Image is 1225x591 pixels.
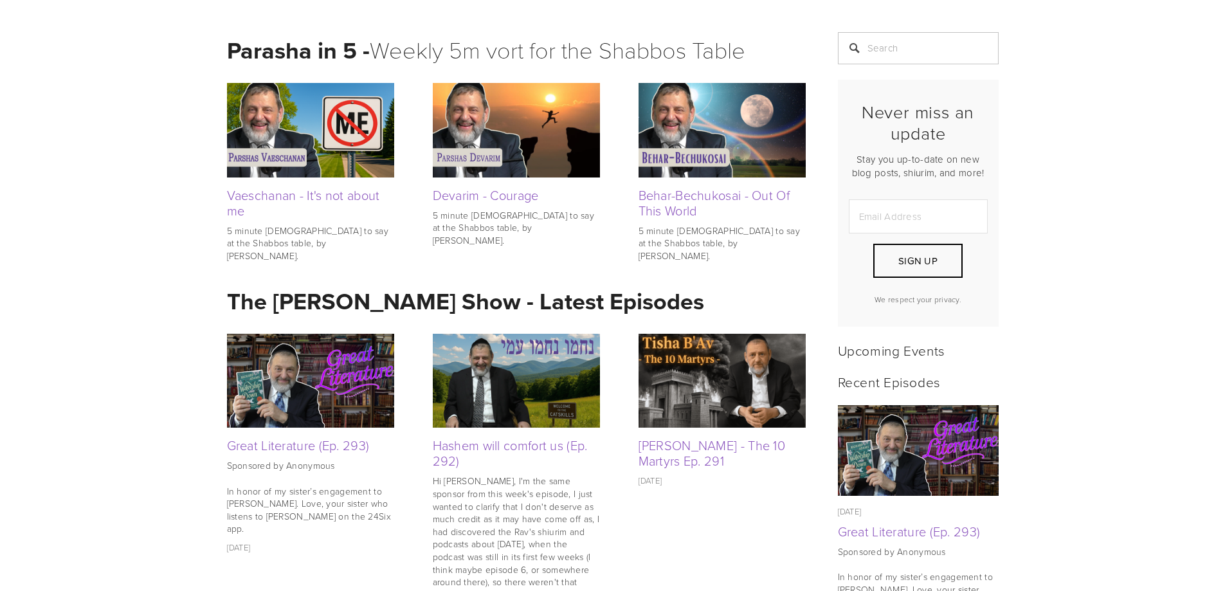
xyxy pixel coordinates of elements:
h2: Recent Episodes [838,374,999,390]
p: We respect your privacy. [849,294,988,305]
img: Behar-Bechukosai - Out Of This World [639,83,806,177]
input: Email Address [849,199,988,233]
a: Great Literature (Ep. 293) [838,405,999,496]
a: Devarim - Courage [433,186,539,204]
h1: Weekly 5m vort for the Shabbos Table [227,32,806,68]
input: Search [838,32,999,64]
p: 5 minute [DEMOGRAPHIC_DATA] to say at the Shabbos table, by [PERSON_NAME]. [433,209,600,247]
a: Tisha B'av - The 10 Martyrs Ep. 291 [639,334,806,428]
strong: Parasha in 5 - [227,33,370,67]
img: Great Literature (Ep. 293) [227,334,394,428]
h2: Upcoming Events [838,342,999,358]
button: Sign Up [873,244,962,278]
a: [PERSON_NAME] - The 10 Martyrs Ep. 291 [639,436,786,469]
img: Vaeschanan - It's not about me [227,83,394,177]
a: Great Literature (Ep. 293) [227,436,370,454]
p: Sponsored by Anonymous In honor of my sister’s engagement to [PERSON_NAME]. Love, your sister who... [227,459,394,535]
img: Tisha B'av - The 10 Martyrs Ep. 291 [639,325,806,437]
strong: The [PERSON_NAME] Show - Latest Episodes [227,284,704,318]
p: 5 minute [DEMOGRAPHIC_DATA] to say at the Shabbos table, by [PERSON_NAME]. [227,224,394,262]
a: Vaeschanan - It's not about me [227,186,380,219]
img: Devarim - Courage [433,83,600,177]
img: Great Literature (Ep. 293) [837,405,999,496]
a: Hashem will comfort us (Ep. 292) [433,436,588,469]
p: 5 minute [DEMOGRAPHIC_DATA] to say at the Shabbos table, by [PERSON_NAME]. [639,224,806,262]
img: Hashem will comfort us (Ep. 292) [433,334,600,428]
span: Sign Up [898,254,938,268]
a: Great Literature (Ep. 293) [838,522,981,540]
p: Stay you up-to-date on new blog posts, shiurim, and more! [849,152,988,179]
time: [DATE] [838,505,862,517]
h2: Never miss an update [849,102,988,143]
a: Behar-Bechukosai - Out Of This World [639,186,790,219]
time: [DATE] [639,475,662,486]
time: [DATE] [227,541,251,553]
